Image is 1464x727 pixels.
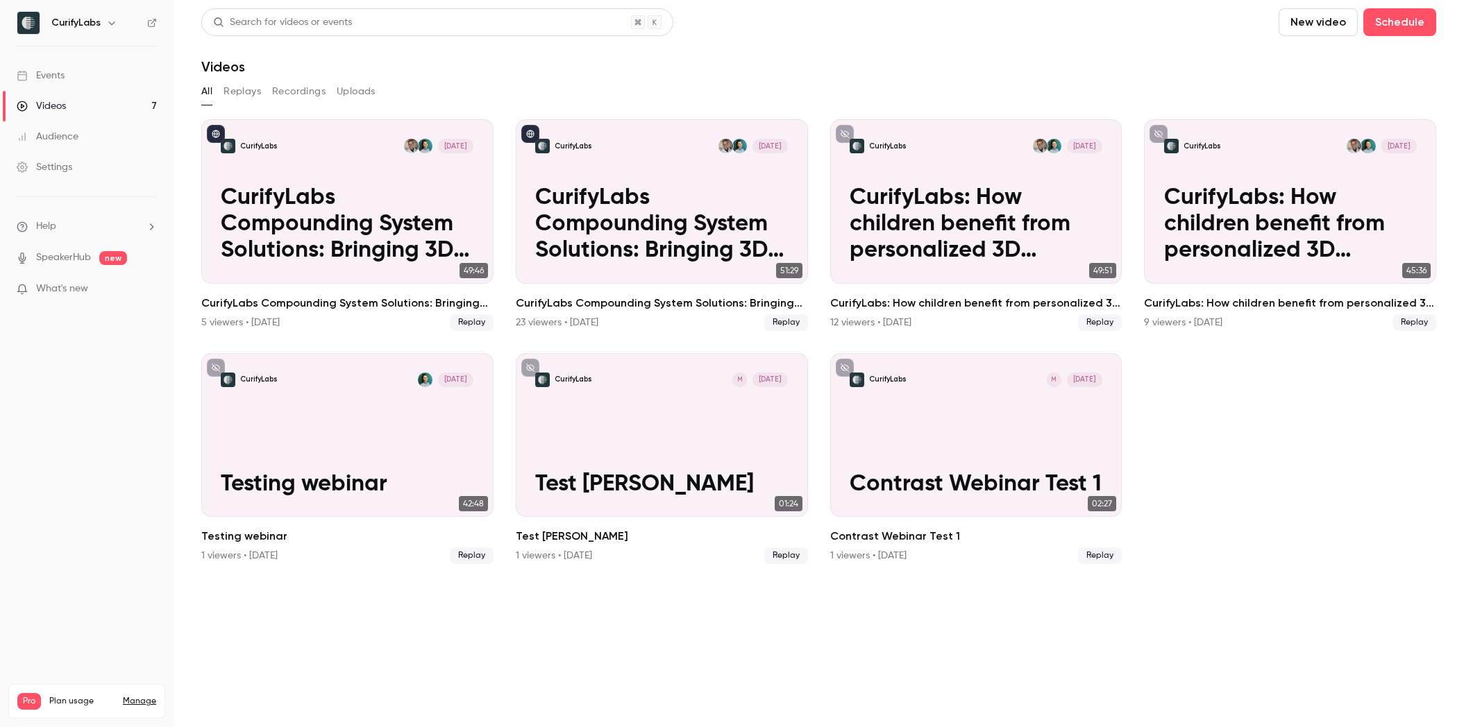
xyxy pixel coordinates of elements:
[836,359,854,377] button: unpublished
[1402,263,1431,278] span: 45:36
[830,528,1122,545] h2: Contrast Webinar Test 1
[764,547,808,564] span: Replay
[535,139,550,153] img: CurifyLabs Compounding System Solutions: Bringing 3D Printing of Personalized Medicines to Hospit...
[1033,139,1047,153] img: Niklas Sandler
[221,139,235,153] img: CurifyLabs Compounding System Solutions: Bringing 3D Printing of Personalized Medicines to Hospit...
[1144,295,1436,311] h2: CurifyLabs: How children benefit from personalized 3D printed medicines produced by CurifyLabs Co...
[535,185,788,264] p: CurifyLabs Compounding System Solutions: Bringing 3D Printing of Personalized Medicines to Hospit...
[1347,139,1361,153] img: Niklas Sandler
[418,373,432,387] img: Ludmila Hrižanovska
[201,58,245,75] h1: Videos
[1078,547,1122,564] span: Replay
[17,69,65,83] div: Events
[201,119,494,331] a: CurifyLabs Compounding System Solutions: Bringing 3D Printing of Personalized Medicines to Hospit...
[1150,125,1168,143] button: unpublished
[775,496,802,511] span: 01:24
[1381,139,1416,153] span: [DATE]
[1184,142,1220,151] p: CurifyLabs
[752,139,788,153] span: [DATE]
[201,119,1436,564] ul: Videos
[830,295,1122,311] h2: CurifyLabs: How children benefit from personalized 3D printed medicines produced by CurifyLabs Co...
[207,359,225,377] button: unpublished
[830,316,911,330] div: 12 viewers • [DATE]
[1067,139,1102,153] span: [DATE]
[516,119,808,331] a: CurifyLabs Compounding System Solutions: Bringing 3D Printing of Personalized Medicines to Hospit...
[450,314,494,331] span: Replay
[850,139,864,153] img: CurifyLabs: How children benefit from personalized 3D printed medicines produced by CurifyLabs Co...
[221,471,473,497] p: Testing webinar
[732,372,748,388] div: M
[764,314,808,331] span: Replay
[459,496,488,511] span: 42:48
[776,263,802,278] span: 51:29
[201,8,1436,719] section: Videos
[830,119,1122,331] a: CurifyLabs: How children benefit from personalized 3D printed medicines produced by CurifyLabs Co...
[1046,372,1062,388] div: M
[1067,373,1102,387] span: [DATE]
[1089,263,1116,278] span: 49:51
[555,375,591,384] p: CurifyLabs
[1047,139,1061,153] img: Ludmila Hrižanovska
[438,373,473,387] span: [DATE]
[1144,119,1436,331] a: CurifyLabs: How children benefit from personalized 3D printed medicines produced by CurifyLabs Co...
[418,139,432,153] img: Ludmila Hrižanovska
[450,547,494,564] span: Replay
[521,359,539,377] button: unpublished
[17,693,41,710] span: Pro
[516,295,808,311] h2: CurifyLabs Compounding System Solutions: Bringing 3D Printing of Personalized Medicines to Hospit...
[850,373,864,387] img: Contrast Webinar Test 1
[201,316,280,330] div: 5 viewers • [DATE]
[830,549,907,563] div: 1 viewers • [DATE]
[221,185,473,264] p: CurifyLabs Compounding System Solutions: Bringing 3D Printing of Personalized Medicines to Hospit...
[49,696,115,707] span: Plan usage
[140,283,157,296] iframe: Noticeable Trigger
[850,471,1102,497] p: Contrast Webinar Test 1
[17,219,157,234] li: help-dropdown-opener
[201,353,494,565] a: Testing webinarCurifyLabsLudmila Hrižanovska[DATE]Testing webinar42:48Testing webinar1 viewers • ...
[17,99,66,113] div: Videos
[213,15,352,30] div: Search for videos or events
[535,373,550,387] img: Test Sandra
[869,375,906,384] p: CurifyLabs
[438,139,473,153] span: [DATE]
[36,219,56,234] span: Help
[17,12,40,34] img: CurifyLabs
[1144,316,1222,330] div: 9 viewers • [DATE]
[830,353,1122,565] a: Contrast Webinar Test 1CurifyLabsM[DATE]Contrast Webinar Test 102:27Contrast Webinar Test 11 view...
[1164,139,1179,153] img: CurifyLabs: How children benefit from personalized 3D printed medicines produced by CurifyLabs Co...
[516,353,808,565] li: Test Sandra
[1279,8,1358,36] button: New video
[718,139,733,153] img: Niklas Sandler
[1361,139,1375,153] img: Ludmila Hrižanovska
[516,353,808,565] a: Test SandraCurifyLabsM[DATE]Test [PERSON_NAME]01:24Test [PERSON_NAME]1 viewers • [DATE]Replay
[1164,185,1417,264] p: CurifyLabs: How children benefit from personalized 3D printed medicines produced by CurifyLabs Co...
[460,263,488,278] span: 49:46
[201,353,494,565] li: Testing webinar
[1363,8,1436,36] button: Schedule
[1078,314,1122,331] span: Replay
[1393,314,1436,331] span: Replay
[404,139,419,153] img: Niklas Sandler
[240,142,277,151] p: CurifyLabs
[36,250,91,265] a: SpeakerHub
[516,316,598,330] div: 23 viewers • [DATE]
[521,125,539,143] button: published
[516,528,808,545] h2: Test [PERSON_NAME]
[36,282,88,296] span: What's new
[201,80,212,103] button: All
[221,373,235,387] img: Testing webinar
[752,373,788,387] span: [DATE]
[869,142,906,151] p: CurifyLabs
[17,160,72,174] div: Settings
[1088,496,1116,511] span: 02:27
[516,549,592,563] div: 1 viewers • [DATE]
[272,80,326,103] button: Recordings
[201,295,494,311] h2: CurifyLabs Compounding System Solutions: Bringing 3D Printing of Personalized Medicines to Hospit...
[51,16,101,30] h6: CurifyLabs
[123,696,156,707] a: Manage
[337,80,376,103] button: Uploads
[850,185,1102,264] p: CurifyLabs: How children benefit from personalized 3D printed medicines produced by CurifyLabs Co...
